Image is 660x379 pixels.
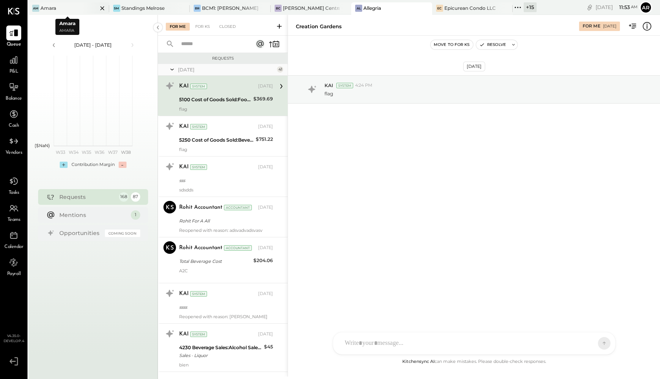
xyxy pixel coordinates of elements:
div: 41 [277,66,283,73]
button: Move to for ks [431,40,473,49]
div: 5250 Cost of Goods Sold:Beverage Cost:Alcohol Cost:Wine [179,136,253,144]
div: [PERSON_NAME] Central Market-3 [283,5,340,11]
div: 87 [131,192,140,202]
text: W38 [121,149,130,155]
div: Requests [59,193,115,201]
b: Amara [59,20,75,26]
div: $751.22 [256,135,273,143]
div: Standings Melrose [121,5,165,11]
div: Rohit Accountant [179,204,222,211]
span: 4:24 PM [355,82,372,89]
a: Teams [0,201,27,224]
div: [DATE] [258,331,273,337]
div: System [190,332,207,337]
a: Calendar [0,228,27,251]
div: Rohit Accountant [179,244,222,252]
div: For Me [166,23,190,31]
div: BC [275,5,282,12]
div: Allegria [363,5,381,11]
div: + 15 [524,2,537,12]
span: Calendar [4,244,23,251]
button: Ar [640,1,652,14]
a: Tasks [0,174,27,197]
div: 5100 Cost of Goods Sold:Food Cost [179,96,251,104]
div: KAI [179,163,189,171]
div: System [190,291,207,297]
div: Amara [40,5,56,11]
div: - [119,162,126,168]
span: Teams [7,217,20,224]
div: Sales - Liquor [179,352,262,359]
a: Cash [0,107,27,129]
span: Cash [9,122,19,129]
span: Payroll [7,271,21,278]
div: Epicurean Condo LLC [444,5,496,11]
span: KAI [324,82,333,89]
div: [DATE] [258,83,273,89]
div: flag [179,106,273,112]
div: Contribution Margin [71,162,115,168]
div: [DATE] [596,4,638,11]
div: Mentions [59,211,127,219]
div: SM [113,5,120,12]
div: KAI [179,330,189,338]
div: [DATE] [258,245,273,251]
div: KAI [179,123,189,131]
div: KAI [179,82,189,90]
span: Vendors [5,149,22,157]
div: BCM1: [PERSON_NAME] Kitchen Bar Market [202,5,259,11]
span: Tasks [9,189,19,197]
div: flag [179,147,273,152]
div: [DATE] [178,66,275,73]
div: Rohit For A All [179,217,271,225]
div: $45 [264,343,273,351]
div: [DATE] [258,124,273,130]
div: Al [355,5,362,12]
a: P&L [0,53,27,75]
text: W36 [95,149,104,155]
div: Closed [215,23,240,31]
div: Reopened with reason: adsvadvadsvasv [179,228,273,233]
div: System [336,83,353,88]
div: System [190,84,207,89]
div: 168 [119,192,128,202]
div: ssss [179,303,271,311]
a: Balance [0,80,27,102]
div: Creation Gardens [296,23,342,30]
button: Resolve [476,40,509,49]
div: Am [32,5,39,12]
div: [DATE] [258,291,273,297]
span: Balance [5,95,22,102]
div: System [190,164,207,170]
div: Total Beverage Cost [179,257,251,265]
div: bien [179,362,273,368]
div: EC [436,5,443,12]
p: Amara [59,27,75,34]
div: $204.06 [253,257,273,264]
div: [DATE] [463,62,485,71]
div: For KS [191,23,214,31]
div: KAI [179,290,189,298]
div: Reopened with reason: [PERSON_NAME] [179,314,273,319]
text: W35 [82,149,91,155]
div: Requests [162,56,284,61]
div: System [190,124,207,129]
div: + [60,162,68,168]
div: sdsdds [179,187,273,193]
text: W37 [108,149,117,155]
div: Accountant [224,205,252,210]
text: ($NaN) [35,143,50,148]
a: Queue [0,26,27,48]
text: W34 [68,149,79,155]
div: Accountant [224,245,252,251]
div: For Me [583,23,600,29]
div: Coming Soon [105,230,140,237]
div: A2C [179,268,273,279]
div: Opportunities [59,229,101,237]
div: 4230 Beverage Sales:Alcohol Sales:Liquor [179,344,262,352]
a: Vendors [0,134,27,157]
div: [DATE] [258,204,273,211]
div: BR [194,5,201,12]
span: P&L [9,68,18,75]
div: [DATE] [603,24,616,29]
